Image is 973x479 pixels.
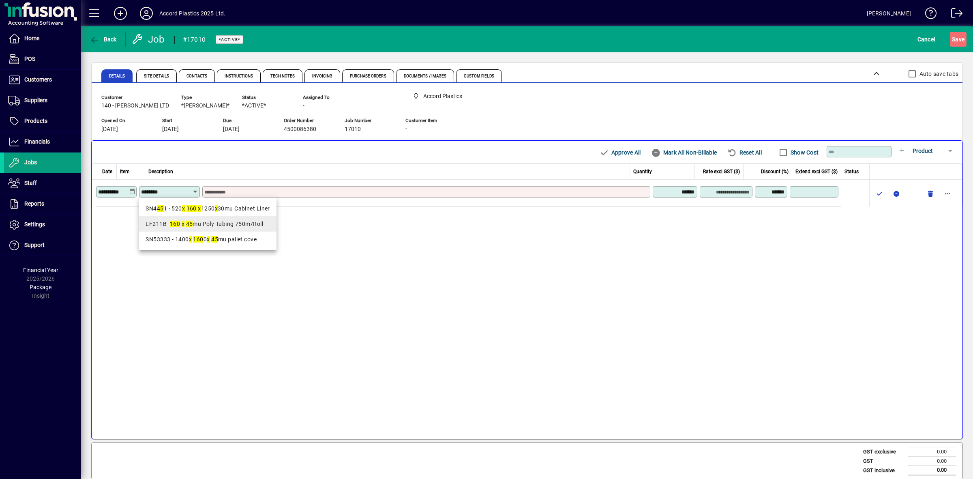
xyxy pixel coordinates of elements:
span: Custom Fields [464,74,494,78]
a: Financials [4,132,81,152]
span: Customer [101,95,169,100]
em: x [182,205,185,212]
span: [DATE] [223,126,240,133]
a: Home [4,28,81,49]
div: Job [132,33,166,46]
span: Approve All [599,146,641,159]
span: Back [90,36,117,43]
span: Tech Notes [270,74,295,78]
a: Suppliers [4,90,81,111]
mat-option: SN4451 - 520 x 160 x 1250 x 30mu Cabinet Liner [139,201,276,216]
em: 45 [186,221,193,227]
em: 160 [193,236,203,243]
a: Products [4,111,81,131]
td: GST exclusive [859,447,908,457]
span: Settings [24,221,45,228]
em: 160 [186,205,197,212]
span: Products [24,118,47,124]
a: Customers [4,70,81,90]
mat-option: LF211B - 160 x 45mu Poly Tubing 750m/Roll [139,216,276,232]
span: Start [162,118,211,123]
span: 17010 [345,126,361,133]
div: SN4 1 - 520 1250 30mu Cabinet Liner [146,204,270,213]
span: 4500086380 [284,126,316,133]
label: Show Cost [789,148,819,157]
a: Settings [4,215,81,235]
app-page-header-button: Back [81,32,126,47]
span: Financials [24,138,50,145]
span: Staff [24,180,37,186]
span: Details [109,74,125,78]
span: ave [952,33,964,46]
button: Profile [133,6,159,21]
button: Mark All Non-Billable [648,145,720,160]
button: More options [941,187,954,200]
em: x [198,205,201,212]
span: Documents / Images [404,74,447,78]
span: Extend excl GST ($) [795,168,838,175]
span: Cancel [917,33,935,46]
a: Logout [945,2,963,28]
span: Opened On [101,118,150,123]
span: Description [148,168,173,175]
span: Site Details [144,74,169,78]
span: Status [844,168,859,175]
td: GST inclusive [859,466,908,475]
a: Knowledge Base [919,2,937,28]
button: Reset All [724,145,765,160]
span: - [303,103,304,109]
span: S [952,36,955,43]
td: GST [859,456,908,466]
span: Status [242,95,291,100]
span: Accord Plastics [423,92,462,101]
span: Reset All [727,146,762,159]
em: x [182,221,184,227]
a: Staff [4,173,81,193]
label: Auto save tabs [918,70,959,78]
span: Mark All Non-Billable [651,146,717,159]
button: Approve All [596,145,644,160]
a: Reports [4,194,81,214]
div: [PERSON_NAME] [867,7,911,20]
span: Item [120,168,130,175]
span: Date [102,168,112,175]
span: Quantity [633,168,652,175]
span: Package [30,284,51,290]
span: Customer Item [405,118,457,123]
td: 0.00 [908,466,956,475]
mat-option: SN53333 - 1400 x 1600 x 45mu pallet cove [139,232,276,247]
span: Suppliers [24,97,47,103]
em: x [215,205,218,212]
span: [DATE] [101,126,118,133]
button: Save [950,32,967,47]
span: 140 - [PERSON_NAME] LTD [101,103,169,109]
em: 45 [211,236,218,243]
td: 0.00 [908,447,956,457]
span: - [405,126,407,132]
span: Assigned To [303,95,351,100]
span: Reports [24,200,44,207]
div: #17010 [183,33,206,46]
em: 160 [170,221,180,227]
span: Order Number [284,118,332,123]
div: LF211B - mu Poly Tubing 750m/Roll [146,220,270,228]
div: SN53333 - 1400 0 mu pallet cove [146,235,270,244]
span: Instructions [225,74,253,78]
span: Accord Plastics [409,91,465,101]
span: Rate excl GST ($) [703,168,740,175]
span: Due [223,118,272,123]
span: Type [181,95,230,100]
span: Discount (%) [761,168,789,175]
span: Purchase Orders [350,74,386,78]
button: Cancel [915,32,937,47]
span: Invoicing [312,74,332,78]
span: Customers [24,76,52,83]
span: Support [24,242,45,248]
span: Jobs [24,159,37,165]
em: x [207,236,210,243]
span: *[PERSON_NAME]* [181,103,229,109]
td: 0.00 [908,456,956,466]
span: POS [24,56,35,62]
button: Back [88,32,119,47]
span: Job Number [345,118,393,123]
